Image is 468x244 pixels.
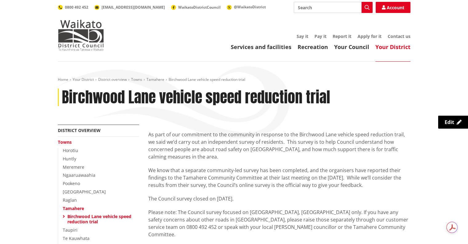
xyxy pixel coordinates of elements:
[148,131,410,160] p: As part of our commitment to the community in response to the Birchwood Lane vehicle speed reduct...
[231,43,291,51] a: Services and facilities
[388,33,410,39] a: Contact us
[178,5,221,10] span: WaikatoDistrictCouncil
[358,33,382,39] a: Apply for it
[63,227,78,233] a: Taupiri
[102,5,165,10] span: [EMAIL_ADDRESS][DOMAIN_NAME]
[148,195,410,202] p: The Council survey closed on [DATE].
[67,213,131,225] a: Birchwood Lane vehicle speed reduction trial
[334,43,369,51] a: Your Council
[63,147,78,153] a: Horotiu
[297,33,308,39] a: Say it
[63,164,84,170] a: Meremere
[58,20,104,51] img: Waikato District Council - Te Kaunihera aa Takiwaa o Waikato
[63,235,90,241] a: Te Kauwhata
[98,77,127,82] a: District overview
[63,156,76,162] a: Huntly
[294,2,373,13] input: Search input
[63,205,84,211] a: Tamahere
[333,33,351,39] a: Report it
[234,4,266,10] span: @WaikatoDistrict
[148,209,410,238] p: Please note: The Council survey focused on [GEOGRAPHIC_DATA], [GEOGRAPHIC_DATA] only. If you have...
[63,197,77,203] a: Raglan
[375,43,410,51] a: Your District
[298,43,328,51] a: Recreation
[58,77,410,82] nav: breadcrumb
[94,5,165,10] a: [EMAIL_ADDRESS][DOMAIN_NAME]
[314,33,326,39] a: Pay it
[73,77,94,82] a: Your District
[62,89,330,106] h1: Birchwood Lane vehicle speed reduction trial
[58,5,88,10] a: 0800 492 452
[58,127,101,133] a: District overview
[169,77,245,82] span: Birchwood Lane vehicle speed reduction trial
[131,77,142,82] a: Towns
[58,139,72,145] a: Towns
[376,2,410,13] a: Account
[438,116,468,129] a: Edit
[146,77,164,82] a: Tamahere
[148,167,410,189] p: We know that a separate community-led survey has been completed, and the organisers have reported...
[58,77,68,82] a: Home
[63,180,80,186] a: Pookeno
[63,172,95,178] a: Ngaaruawaahia
[445,119,454,126] span: Edit
[63,189,106,195] a: [GEOGRAPHIC_DATA]
[65,5,88,10] span: 0800 492 452
[227,4,266,10] a: @WaikatoDistrict
[171,5,221,10] a: WaikatoDistrictCouncil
